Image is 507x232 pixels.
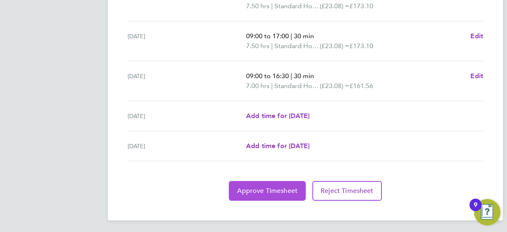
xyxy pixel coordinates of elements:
[294,32,314,40] span: 30 min
[246,2,270,10] span: 7.50 hrs
[128,111,246,121] div: [DATE]
[274,1,320,11] span: Standard Hourly
[320,82,349,90] span: (£23.08) =
[470,31,483,41] a: Edit
[320,42,349,50] span: (£23.08) =
[294,72,314,80] span: 30 min
[274,41,320,51] span: Standard Hourly
[246,112,309,120] span: Add time for [DATE]
[128,31,246,51] div: [DATE]
[274,81,320,91] span: Standard Hourly
[349,82,373,90] span: £161.56
[474,199,500,225] button: Open Resource Center, 9 new notifications
[320,2,349,10] span: (£23.08) =
[470,71,483,81] a: Edit
[246,142,309,150] span: Add time for [DATE]
[271,42,273,50] span: |
[246,32,289,40] span: 09:00 to 17:00
[312,181,382,201] button: Reject Timesheet
[291,72,292,80] span: |
[246,72,289,80] span: 09:00 to 16:30
[321,187,374,195] span: Reject Timesheet
[470,72,483,80] span: Edit
[229,181,306,201] button: Approve Timesheet
[470,32,483,40] span: Edit
[271,2,273,10] span: |
[291,32,292,40] span: |
[271,82,273,90] span: |
[237,187,298,195] span: Approve Timesheet
[349,42,373,50] span: £173.10
[128,71,246,91] div: [DATE]
[474,205,477,216] div: 9
[128,141,246,151] div: [DATE]
[246,141,309,151] a: Add time for [DATE]
[246,82,270,90] span: 7.00 hrs
[246,111,309,121] a: Add time for [DATE]
[349,2,373,10] span: £173.10
[246,42,270,50] span: 7.50 hrs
